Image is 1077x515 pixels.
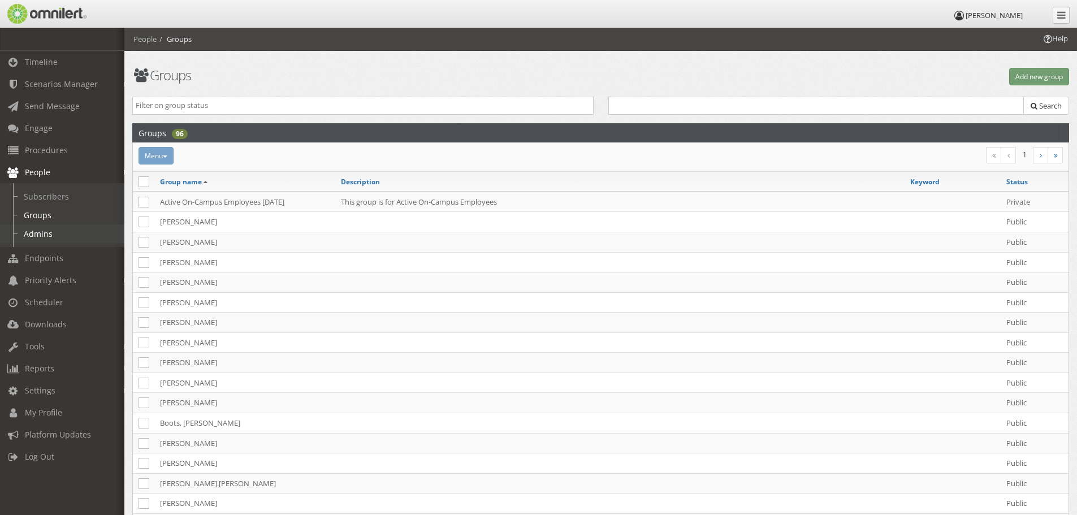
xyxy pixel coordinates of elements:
span: Timeline [25,57,58,67]
span: Endpoints [25,253,63,263]
button: Add new group [1009,68,1069,85]
td: [PERSON_NAME] [154,272,335,293]
td: Public [1001,413,1069,434]
td: [PERSON_NAME] [154,313,335,333]
span: Scheduler [25,297,63,308]
td: [PERSON_NAME] [154,453,335,474]
td: Public [1001,373,1069,393]
td: Public [1001,313,1069,333]
li: Groups [157,34,192,45]
button: Search [1023,97,1069,115]
td: This group is for Active On-Campus Employees [335,192,905,212]
span: My Profile [25,407,62,418]
td: Public [1001,494,1069,514]
div: 96 [172,129,188,139]
li: People [133,34,157,45]
a: Description [341,177,380,187]
a: Last [1048,147,1063,163]
span: Help [1042,33,1068,44]
td: [PERSON_NAME] [154,373,335,393]
span: People [25,167,50,178]
span: Search [1039,101,1062,111]
li: 1 [1016,147,1033,162]
img: Omnilert [6,4,86,24]
span: Platform Updates [25,429,91,440]
span: Engage [25,123,53,133]
td: Public [1001,252,1069,272]
td: Public [1001,292,1069,313]
span: Priority Alerts [25,275,76,285]
td: [PERSON_NAME].[PERSON_NAME] [154,473,335,494]
td: Public [1001,473,1069,494]
td: Public [1001,433,1069,453]
span: Help [25,8,49,18]
a: First [986,147,1001,163]
span: Procedures [25,145,68,155]
td: Public [1001,272,1069,293]
td: [PERSON_NAME] [154,494,335,514]
td: [PERSON_NAME] [154,433,335,453]
span: Downloads [25,319,67,330]
span: Log Out [25,451,54,462]
a: Previous [1001,147,1016,163]
td: [PERSON_NAME] [154,252,335,272]
td: [PERSON_NAME] [154,332,335,353]
span: Tools [25,341,45,352]
td: [PERSON_NAME] [154,393,335,413]
td: Active On-Campus Employees [DATE] [154,192,335,212]
td: [PERSON_NAME] [154,353,335,373]
td: [PERSON_NAME] [154,212,335,232]
a: Status [1006,177,1028,187]
input: Filter on group status [136,100,590,111]
span: Settings [25,385,55,396]
td: [PERSON_NAME] [154,292,335,313]
td: Public [1001,332,1069,353]
a: Collapse Menu [1053,7,1070,24]
span: Reports [25,363,54,374]
h1: Groups [132,68,594,83]
span: Scenarios Manager [25,79,98,89]
h2: Groups [139,124,166,142]
td: Public [1001,232,1069,252]
td: Public [1001,212,1069,232]
td: Private [1001,192,1069,212]
td: Public [1001,453,1069,474]
td: Boots, [PERSON_NAME] [154,413,335,434]
span: Send Message [25,101,80,111]
td: [PERSON_NAME] [154,232,335,252]
span: [PERSON_NAME] [966,10,1023,20]
a: Next [1033,147,1048,163]
a: Keyword [910,177,940,187]
td: Public [1001,393,1069,413]
a: Group name [160,177,202,187]
td: Public [1001,353,1069,373]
